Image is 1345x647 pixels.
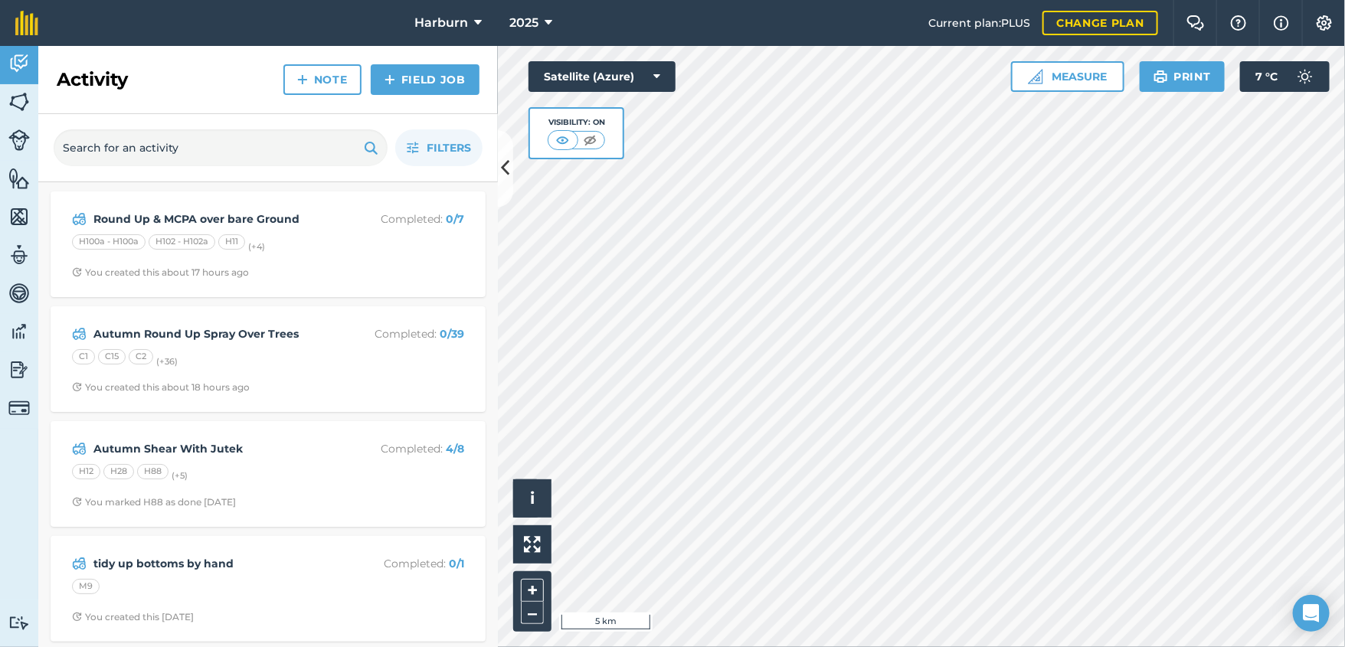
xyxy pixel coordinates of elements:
[414,14,468,32] span: Harburn
[57,67,128,92] h2: Activity
[72,554,87,573] img: svg+xml;base64,PD94bWwgdmVyc2lvbj0iMS4wIiBlbmNvZGluZz0idXRmLTgiPz4KPCEtLSBHZW5lcmF0b3I6IEFkb2JlIE...
[8,167,30,190] img: svg+xml;base64,PHN2ZyB4bWxucz0iaHR0cDovL3d3dy53My5vcmcvMjAwMC9zdmciIHdpZHRoPSI1NiIgaGVpZ2h0PSI2MC...
[342,325,464,342] p: Completed :
[529,61,676,92] button: Satellite (Azure)
[129,349,153,364] div: C2
[521,602,544,624] button: –
[8,358,30,381] img: svg+xml;base64,PD94bWwgdmVyc2lvbj0iMS4wIiBlbmNvZGluZz0idXRmLTgiPz4KPCEtLSBHZW5lcmF0b3I6IEFkb2JlIE...
[1274,14,1289,32] img: svg+xml;base64,PHN2ZyB4bWxucz0iaHR0cDovL3d3dy53My5vcmcvMjAwMC9zdmciIHdpZHRoPSIxNyIgaGVpZ2h0PSIxNy...
[385,70,395,89] img: svg+xml;base64,PHN2ZyB4bWxucz0iaHR0cDovL3d3dy53My5vcmcvMjAwMC9zdmciIHdpZHRoPSIxNCIgaGVpZ2h0PSIyNC...
[1290,61,1320,92] img: svg+xml;base64,PD94bWwgdmVyc2lvbj0iMS4wIiBlbmNvZGluZz0idXRmLTgiPz4KPCEtLSBHZW5lcmF0b3I6IEFkb2JlIE...
[137,464,169,479] div: H88
[72,234,146,250] div: H100a - H100a
[553,132,572,148] img: svg+xml;base64,PHN2ZyB4bWxucz0iaHR0cDovL3d3dy53My5vcmcvMjAwMC9zdmciIHdpZHRoPSI1MCIgaGVpZ2h0PSI0MC...
[1028,69,1043,84] img: Ruler icon
[427,139,471,156] span: Filters
[248,241,265,252] small: (+ 4 )
[928,15,1030,31] span: Current plan : PLUS
[8,129,30,151] img: svg+xml;base64,PD94bWwgdmVyc2lvbj0iMS4wIiBlbmNvZGluZz0idXRmLTgiPz4KPCEtLSBHZW5lcmF0b3I6IEFkb2JlIE...
[1011,61,1124,92] button: Measure
[156,356,178,367] small: (+ 36 )
[93,555,336,572] strong: tidy up bottoms by hand
[8,205,30,228] img: svg+xml;base64,PHN2ZyB4bWxucz0iaHR0cDovL3d3dy53My5vcmcvMjAwMC9zdmciIHdpZHRoPSI1NiIgaGVpZ2h0PSI2MC...
[60,545,476,632] a: tidy up bottoms by handCompleted: 0/1M9Clock with arrow pointing clockwiseYou created this [DATE]
[371,64,479,95] a: Field Job
[15,11,38,35] img: fieldmargin Logo
[581,132,600,148] img: svg+xml;base64,PHN2ZyB4bWxucz0iaHR0cDovL3d3dy53My5vcmcvMjAwMC9zdmciIHdpZHRoPSI1MCIgaGVpZ2h0PSI0MC...
[60,315,476,403] a: Autumn Round Up Spray Over TreesCompleted: 0/39C1C15C2(+36)Clock with arrow pointing clockwiseYou...
[72,611,194,623] div: You created this [DATE]
[72,210,87,228] img: svg+xml;base64,PD94bWwgdmVyc2lvbj0iMS4wIiBlbmNvZGluZz0idXRmLTgiPz4KPCEtLSBHZW5lcmF0b3I6IEFkb2JlIE...
[72,266,249,279] div: You created this about 17 hours ago
[98,349,126,364] div: C15
[72,496,236,508] div: You marked H88 as done [DATE]
[93,440,336,457] strong: Autumn Shear With Jutek
[1240,61,1330,92] button: 7 °C
[72,382,82,392] img: Clock with arrow pointing clockwise
[8,52,30,75] img: svg+xml;base64,PD94bWwgdmVyc2lvbj0iMS4wIiBlbmNvZGluZz0idXRmLTgiPz4KPCEtLSBHZW5lcmF0b3I6IEFkb2JlIE...
[297,70,308,89] img: svg+xml;base64,PHN2ZyB4bWxucz0iaHR0cDovL3d3dy53My5vcmcvMjAwMC9zdmciIHdpZHRoPSIxNCIgaGVpZ2h0PSIyNC...
[548,116,606,129] div: Visibility: On
[1154,67,1168,86] img: svg+xml;base64,PHN2ZyB4bWxucz0iaHR0cDovL3d3dy53My5vcmcvMjAwMC9zdmciIHdpZHRoPSIxOSIgaGVpZ2h0PSIyNC...
[72,349,95,364] div: C1
[72,440,87,458] img: svg+xml;base64,PD94bWwgdmVyc2lvbj0iMS4wIiBlbmNvZGluZz0idXRmLTgiPz4KPCEtLSBHZW5lcmF0b3I6IEFkb2JlIE...
[1140,61,1226,92] button: Print
[72,612,82,622] img: Clock with arrow pointing clockwise
[440,327,464,341] strong: 0 / 39
[72,497,82,507] img: Clock with arrow pointing clockwise
[8,616,30,630] img: svg+xml;base64,PD94bWwgdmVyc2lvbj0iMS4wIiBlbmNvZGluZz0idXRmLTgiPz4KPCEtLSBHZW5lcmF0b3I6IEFkb2JlIE...
[1229,15,1248,31] img: A question mark icon
[1315,15,1334,31] img: A cog icon
[72,464,100,479] div: H12
[513,479,551,518] button: i
[8,282,30,305] img: svg+xml;base64,PD94bWwgdmVyc2lvbj0iMS4wIiBlbmNvZGluZz0idXRmLTgiPz4KPCEtLSBHZW5lcmF0b3I6IEFkb2JlIE...
[524,536,541,553] img: Four arrows, one pointing top left, one top right, one bottom right and the last bottom left
[149,234,215,250] div: H102 - H102a
[72,325,87,343] img: svg+xml;base64,PD94bWwgdmVyc2lvbj0iMS4wIiBlbmNvZGluZz0idXRmLTgiPz4KPCEtLSBHZW5lcmF0b3I6IEFkb2JlIE...
[449,557,464,570] strong: 0 / 1
[1255,61,1278,92] span: 7 ° C
[521,579,544,602] button: +
[218,234,245,250] div: H11
[446,212,464,226] strong: 0 / 7
[1293,595,1330,632] div: Open Intercom Messenger
[60,201,476,288] a: Round Up & MCPA over bare GroundCompleted: 0/7H100a - H100aH102 - H102aH11(+4)Clock with arrow po...
[172,471,188,482] small: (+ 5 )
[72,579,100,594] div: M9
[8,243,30,266] img: svg+xml;base64,PD94bWwgdmVyc2lvbj0iMS4wIiBlbmNvZGluZz0idXRmLTgiPz4KPCEtLSBHZW5lcmF0b3I6IEFkb2JlIE...
[446,442,464,456] strong: 4 / 8
[283,64,362,95] a: Note
[1186,15,1205,31] img: Two speech bubbles overlapping with the left bubble in the forefront
[60,430,476,518] a: Autumn Shear With JutekCompleted: 4/8H12H28H88(+5)Clock with arrow pointing clockwiseYou marked H...
[342,440,464,457] p: Completed :
[103,464,134,479] div: H28
[342,211,464,227] p: Completed :
[8,90,30,113] img: svg+xml;base64,PHN2ZyB4bWxucz0iaHR0cDovL3d3dy53My5vcmcvMjAwMC9zdmciIHdpZHRoPSI1NiIgaGVpZ2h0PSI2MC...
[530,489,535,508] span: i
[72,267,82,277] img: Clock with arrow pointing clockwise
[54,129,388,166] input: Search for an activity
[8,397,30,419] img: svg+xml;base64,PD94bWwgdmVyc2lvbj0iMS4wIiBlbmNvZGluZz0idXRmLTgiPz4KPCEtLSBHZW5lcmF0b3I6IEFkb2JlIE...
[509,14,538,32] span: 2025
[93,325,336,342] strong: Autumn Round Up Spray Over Trees
[93,211,336,227] strong: Round Up & MCPA over bare Ground
[395,129,483,166] button: Filters
[364,139,378,157] img: svg+xml;base64,PHN2ZyB4bWxucz0iaHR0cDovL3d3dy53My5vcmcvMjAwMC9zdmciIHdpZHRoPSIxOSIgaGVpZ2h0PSIyNC...
[72,381,250,394] div: You created this about 18 hours ago
[342,555,464,572] p: Completed :
[1042,11,1158,35] a: Change plan
[8,320,30,343] img: svg+xml;base64,PD94bWwgdmVyc2lvbj0iMS4wIiBlbmNvZGluZz0idXRmLTgiPz4KPCEtLSBHZW5lcmF0b3I6IEFkb2JlIE...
